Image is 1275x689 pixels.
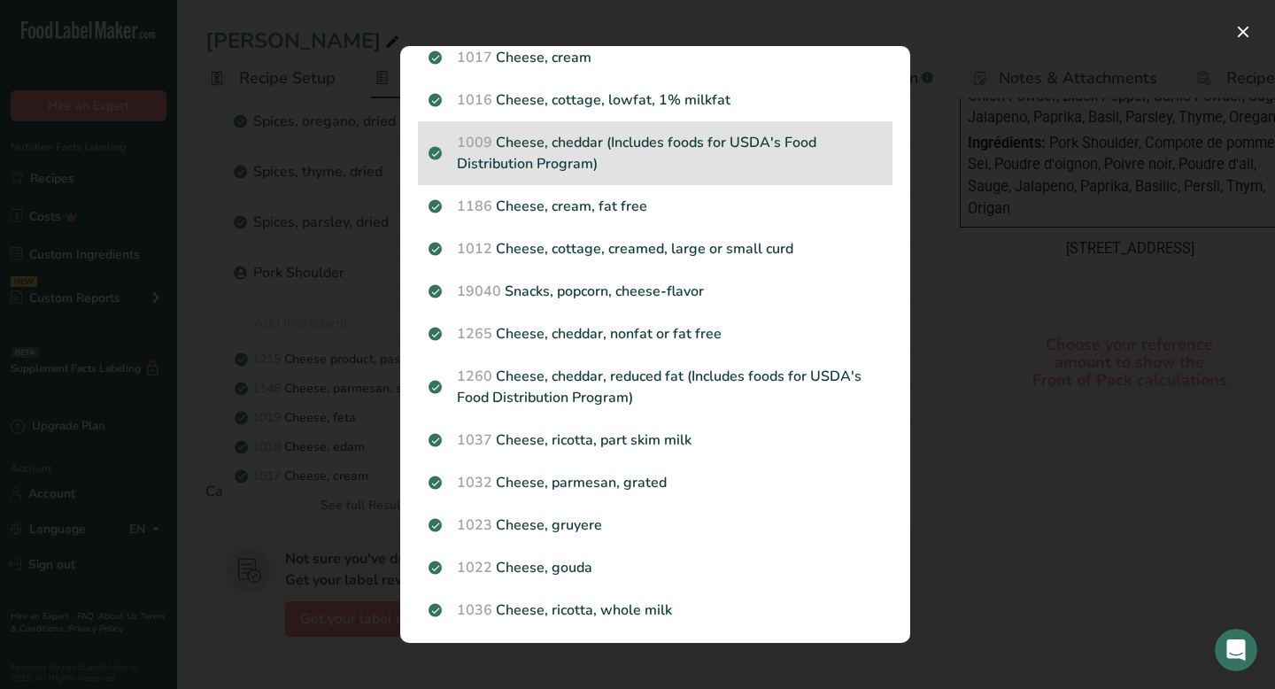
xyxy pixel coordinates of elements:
[429,472,882,493] p: Cheese, parmesan, grated
[429,238,882,259] p: Cheese, cottage, creamed, large or small curd
[429,430,882,451] p: Cheese, ricotta, part skim milk
[429,557,882,578] p: Cheese, gouda
[429,323,882,344] p: Cheese, cheddar, nonfat or fat free
[457,48,492,67] span: 1017
[457,90,492,110] span: 1016
[457,473,492,492] span: 1032
[457,600,492,620] span: 1036
[457,324,492,344] span: 1265
[457,282,501,301] span: 19040
[429,47,882,68] p: Cheese, cream
[429,281,882,302] p: Snacks, popcorn, cheese-flavor
[457,239,492,259] span: 1012
[429,642,882,663] p: Cheese, parmesan, hard
[457,515,492,535] span: 1023
[1215,629,1257,671] iframe: Intercom live chat
[457,197,492,216] span: 1186
[429,132,882,174] p: Cheese, cheddar (Includes foods for USDA's Food Distribution Program)
[429,89,882,111] p: Cheese, cottage, lowfat, 1% milkfat
[457,133,492,152] span: 1009
[429,196,882,217] p: Cheese, cream, fat free
[457,367,492,386] span: 1260
[429,366,882,408] p: Cheese, cheddar, reduced fat (Includes foods for USDA's Food Distribution Program)
[429,600,882,621] p: Cheese, ricotta, whole milk
[457,430,492,450] span: 1037
[429,515,882,536] p: Cheese, gruyere
[457,558,492,577] span: 1022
